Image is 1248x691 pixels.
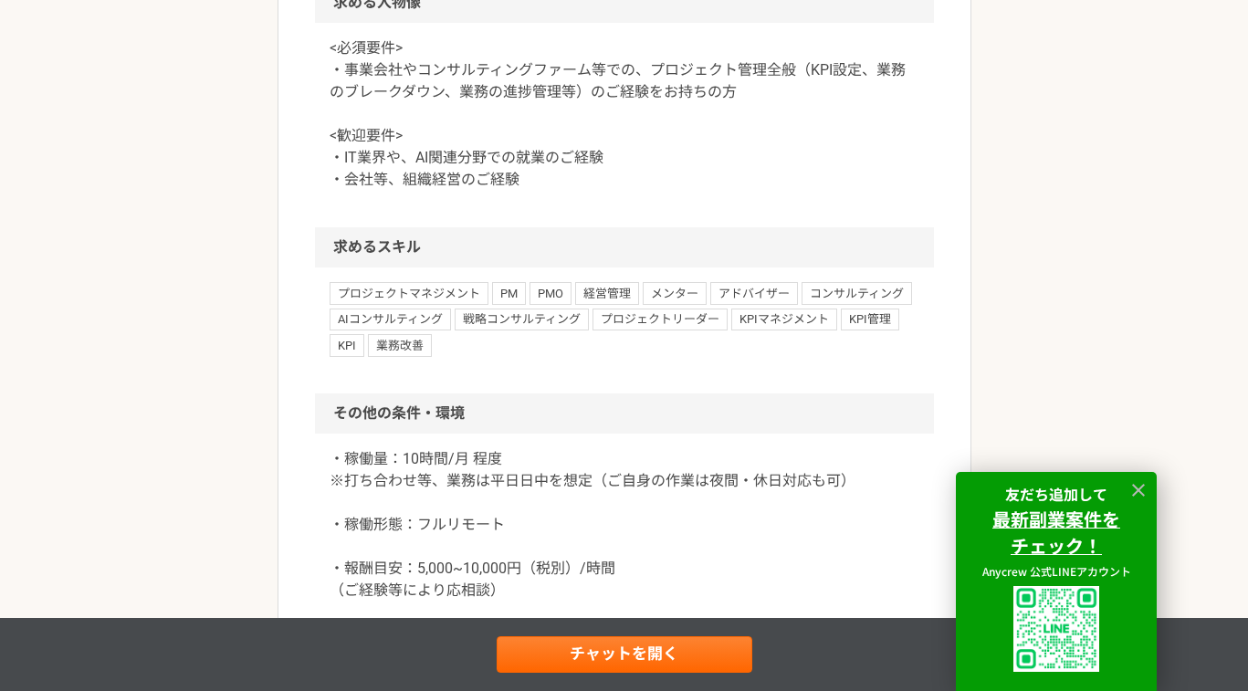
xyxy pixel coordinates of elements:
span: メンター [643,282,707,304]
h2: 求めるスキル [315,227,934,267]
span: PM [492,282,526,304]
strong: 友だち追加して [1005,483,1107,505]
span: Anycrew 公式LINEアカウント [982,563,1131,579]
span: 戦略コンサルティング [455,309,589,330]
strong: 最新副業案件を [992,506,1120,532]
a: 最新副業案件を [992,509,1120,531]
span: 経営管理 [575,282,639,304]
span: KPI [330,334,364,356]
span: AIコンサルティング [330,309,451,330]
a: チャットを開く [497,636,752,673]
img: uploaded%2F9x3B4GYyuJhK5sXzQK62fPT6XL62%2F_1i3i91es70ratxpc0n6.png [1013,586,1099,672]
strong: チェック！ [1011,532,1102,559]
span: プロジェクトリーダー [593,309,728,330]
span: コンサルティング [802,282,912,304]
span: プロジェクトマネジメント [330,282,488,304]
a: チェック！ [1011,536,1102,558]
span: PMO [530,282,572,304]
p: ・稼働量：10時間/月 程度 ※打ち合わせ等、業務は平日日中を想定（ご自身の作業は夜間・休日対応も可） ・稼働形態：フルリモート ・報酬目安：5,000~10,000円（税別）/時間 （ご経験等... [330,448,919,602]
span: KPI管理 [841,309,899,330]
h2: その他の条件・環境 [315,393,934,434]
p: <必須要件> ・事業会社やコンサルティングファーム等での、プロジェクト管理全般（KPI設定、業務のブレークダウン、業務の進捗管理等）のご経験をお持ちの方 <歓迎要件> ・IT業界や、AI関連分野... [330,37,919,191]
span: アドバイザー [710,282,798,304]
span: 業務改善 [368,334,432,356]
span: KPIマネジメント [731,309,837,330]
